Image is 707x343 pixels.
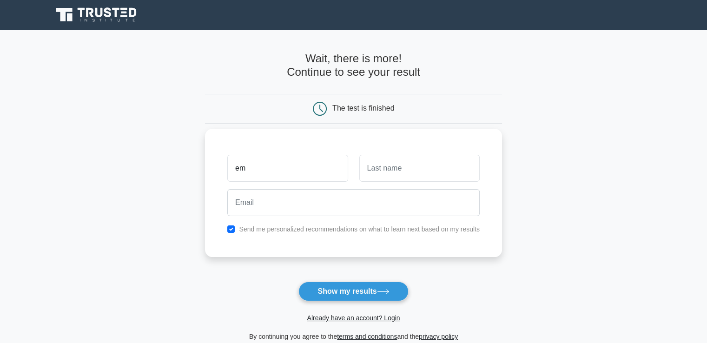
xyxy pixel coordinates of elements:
[205,52,502,79] h4: Wait, there is more! Continue to see your result
[332,104,394,112] div: The test is finished
[239,225,480,233] label: Send me personalized recommendations on what to learn next based on my results
[419,333,458,340] a: privacy policy
[227,155,348,182] input: First name
[227,189,480,216] input: Email
[199,331,508,342] div: By continuing you agree to the and the
[337,333,397,340] a: terms and conditions
[307,314,400,322] a: Already have an account? Login
[298,282,408,301] button: Show my results
[359,155,480,182] input: Last name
